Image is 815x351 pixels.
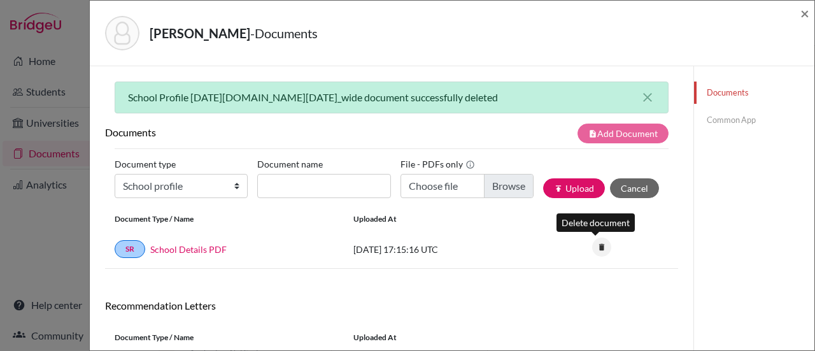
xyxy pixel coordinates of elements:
div: Delete document [556,213,635,232]
div: Document Type / Name [105,332,344,343]
a: Common App [694,109,814,131]
i: publish [554,184,563,193]
button: note_addAdd Document [578,124,669,143]
label: File - PDFs only [400,154,475,174]
a: delete [592,240,611,257]
div: School Profile [DATE][DOMAIN_NAME][DATE]_wide document successfully deleted [115,82,669,113]
button: publishUpload [543,178,605,198]
div: Document Type / Name [105,213,344,225]
button: close [640,90,655,105]
div: Uploaded at [344,213,535,225]
button: Close [800,6,809,21]
button: Cancel [610,178,659,198]
a: School Details PDF [150,243,227,256]
div: Uploaded at [344,332,535,343]
label: Document type [115,154,176,174]
h6: Recommendation Letters [105,299,678,312]
a: Documents [694,82,814,104]
label: Document name [257,154,323,174]
h6: Documents [105,126,392,138]
strong: [PERSON_NAME] [150,25,250,41]
div: [DATE] 17:15:16 UTC [344,243,535,256]
i: delete [592,238,611,257]
span: - Documents [250,25,318,41]
a: SR [115,240,145,258]
i: note_add [588,129,597,138]
span: × [800,4,809,22]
